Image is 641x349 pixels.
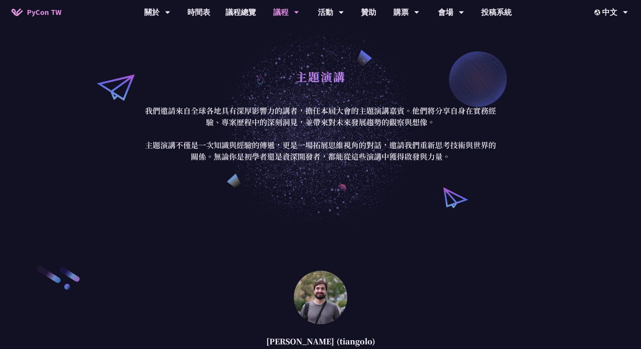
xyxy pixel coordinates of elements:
[294,271,347,324] img: Sebastián Ramírez (tiangolo)
[11,8,23,16] img: Home icon of PyCon TW 2025
[295,65,346,88] h1: 主題演講
[4,3,69,22] a: PyCon TW
[27,6,61,18] span: PyCon TW
[594,10,602,15] img: Locale Icon
[143,105,498,162] p: 我們邀請來自全球各地具有深厚影響力的講者，擔任本屆大會的主題演講嘉賓。他們將分享自身在實務經驗、專案歷程中的深刻洞見，並帶來對未來發展趨勢的觀察與想像。 主題演講不僅是一次知識與經驗的傳遞，更是...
